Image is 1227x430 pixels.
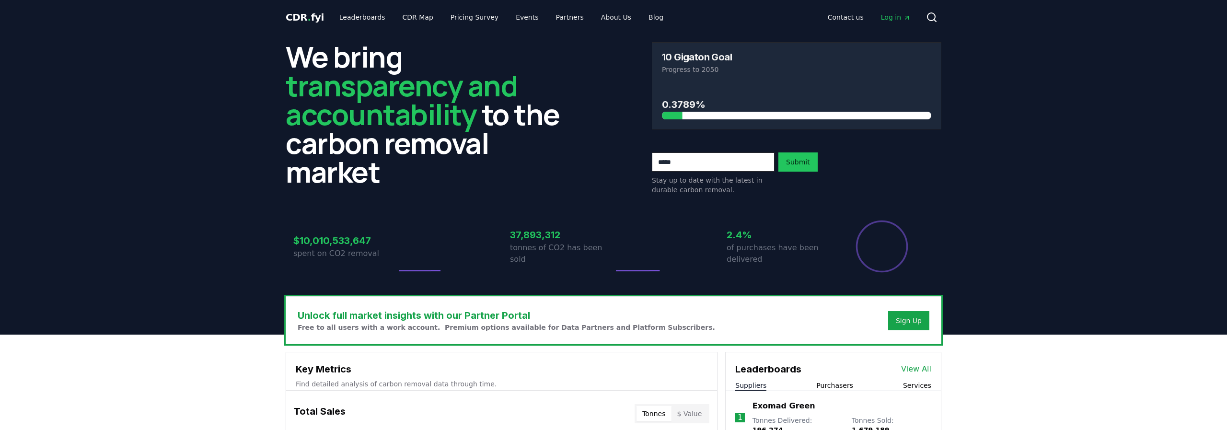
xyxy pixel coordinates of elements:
[443,9,506,26] a: Pricing Survey
[548,9,591,26] a: Partners
[637,406,671,421] button: Tonnes
[855,220,909,273] div: Percentage of sales delivered
[903,381,931,390] button: Services
[395,9,441,26] a: CDR Map
[286,42,575,186] h2: We bring to the carbon removal market
[286,11,324,24] a: CDR.fyi
[820,9,918,26] nav: Main
[286,66,517,134] span: transparency and accountability
[296,379,707,389] p: Find detailed analysis of carbon removal data through time.
[727,242,830,265] p: of purchases have been delivered
[508,9,546,26] a: Events
[652,175,775,195] p: Stay up to date with the latest in durable carbon removal.
[727,228,830,242] h3: 2.4%
[293,233,397,248] h3: $10,010,533,647
[735,362,801,376] h3: Leaderboards
[332,9,393,26] a: Leaderboards
[873,9,918,26] a: Log in
[298,323,715,332] p: Free to all users with a work account. Premium options available for Data Partners and Platform S...
[296,362,707,376] h3: Key Metrics
[298,308,715,323] h3: Unlock full market insights with our Partner Portal
[510,242,613,265] p: tonnes of CO2 has been sold
[294,404,346,423] h3: Total Sales
[662,52,732,62] h3: 10 Gigaton Goal
[641,9,671,26] a: Blog
[778,152,818,172] button: Submit
[671,406,708,421] button: $ Value
[816,381,853,390] button: Purchasers
[752,400,815,412] a: Exomad Green
[738,412,742,423] p: 1
[510,228,613,242] h3: 37,893,312
[662,97,931,112] h3: 0.3789%
[901,363,931,375] a: View All
[308,12,311,23] span: .
[888,311,929,330] button: Sign Up
[896,316,922,325] a: Sign Up
[881,12,911,22] span: Log in
[293,248,397,259] p: spent on CO2 removal
[735,381,766,390] button: Suppliers
[593,9,639,26] a: About Us
[662,65,931,74] p: Progress to 2050
[820,9,871,26] a: Contact us
[286,12,324,23] span: CDR fyi
[332,9,671,26] nav: Main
